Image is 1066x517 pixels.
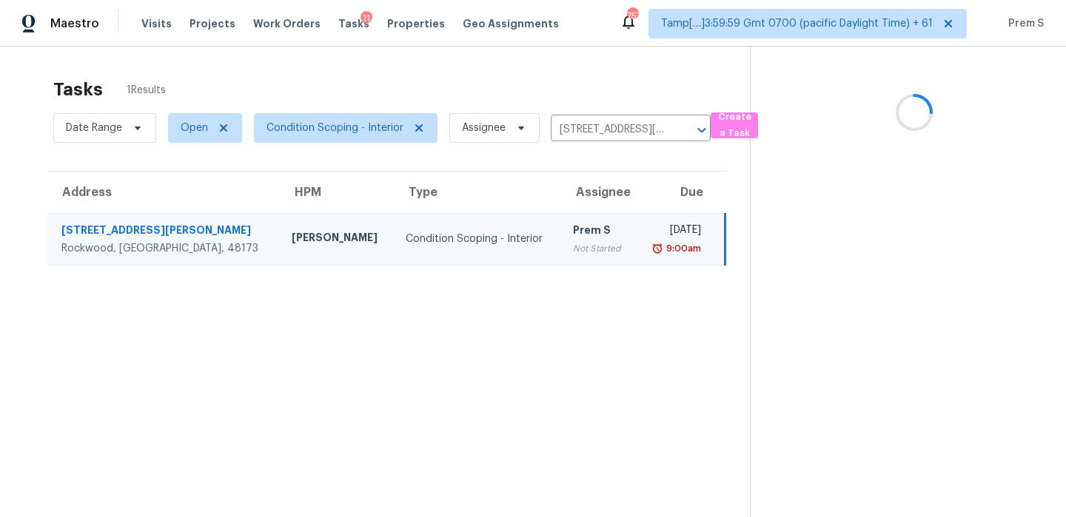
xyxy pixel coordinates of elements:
[280,172,394,213] th: HPM
[1002,16,1044,31] span: Prem S
[551,118,669,141] input: Search by address
[141,16,172,31] span: Visits
[50,16,99,31] span: Maestro
[190,16,235,31] span: Projects
[627,9,637,24] div: 757
[561,172,636,213] th: Assignee
[661,16,933,31] span: Tamp[…]3:59:59 Gmt 0700 (pacific Daylight Time) + 61
[66,121,122,135] span: Date Range
[651,241,663,256] img: Overdue Alarm Icon
[338,18,369,29] span: Tasks
[406,232,549,246] div: Condition Scoping - Interior
[394,172,561,213] th: Type
[648,223,701,241] div: [DATE]
[253,16,321,31] span: Work Orders
[387,16,445,31] span: Properties
[181,121,208,135] span: Open
[292,230,382,249] div: [PERSON_NAME]
[47,172,280,213] th: Address
[711,112,758,138] button: Create a Task
[462,121,506,135] span: Assignee
[718,109,751,143] span: Create a Task
[361,11,372,26] div: 11
[636,172,725,213] th: Due
[61,241,268,256] div: Rockwood, [GEOGRAPHIC_DATA], 48173
[53,82,103,97] h2: Tasks
[463,16,559,31] span: Geo Assignments
[266,121,403,135] span: Condition Scoping - Interior
[573,241,624,256] div: Not Started
[663,241,701,256] div: 9:00am
[61,223,268,241] div: [STREET_ADDRESS][PERSON_NAME]
[573,223,624,241] div: Prem S
[691,120,712,141] button: Open
[127,83,166,98] span: 1 Results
